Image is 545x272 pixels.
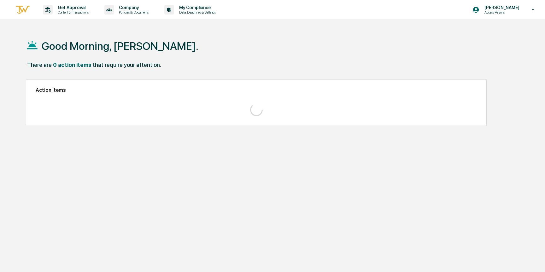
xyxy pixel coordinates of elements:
p: Get Approval [53,5,92,10]
p: Access Persons [479,10,523,15]
p: My Compliance [174,5,219,10]
h2: Action Items [36,87,477,93]
p: [PERSON_NAME] [479,5,523,10]
p: Data, Deadlines & Settings [174,10,219,15]
div: 0 action items [53,62,91,68]
div: There are [27,62,52,68]
div: that require your attention. [93,62,161,68]
p: Company [114,5,152,10]
h1: Good Morning, [PERSON_NAME]. [42,40,198,52]
p: Content & Transactions [53,10,92,15]
img: logo [15,5,30,15]
p: Policies & Documents [114,10,152,15]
